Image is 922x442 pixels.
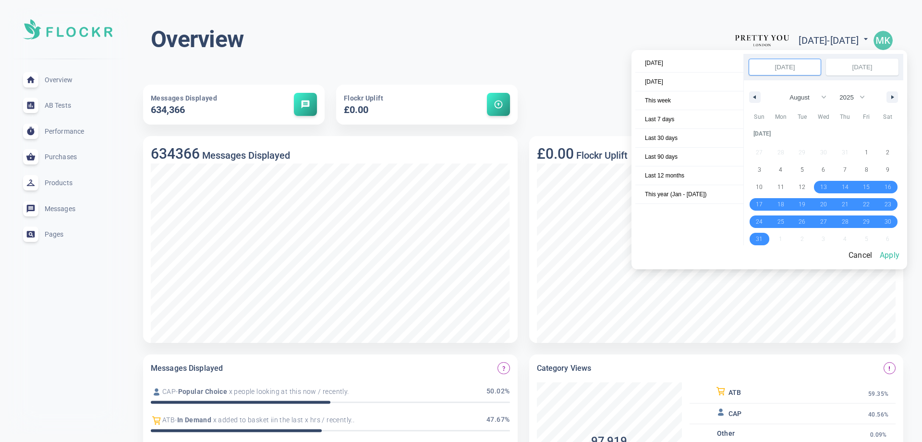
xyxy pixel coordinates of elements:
[856,213,877,230] button: 29
[635,129,743,148] button: Last 30 days
[777,178,784,196] span: 11
[770,161,792,178] button: 4
[813,213,835,230] button: 27
[885,213,891,230] span: 30
[865,144,868,161] span: 1
[877,161,898,178] button: 9
[865,161,868,178] span: 8
[813,109,835,125] span: Wed
[756,107,763,125] span: 27
[749,213,770,230] button: 24
[877,213,898,230] button: 30
[822,161,825,178] span: 6
[842,196,849,213] span: 21
[770,196,792,213] button: 18
[799,213,805,230] span: 26
[749,196,770,213] button: 17
[843,161,847,178] span: 7
[801,161,804,178] span: 5
[749,161,770,178] button: 3
[886,161,889,178] span: 9
[635,185,743,204] button: This year (Jan - [DATE])
[834,107,856,125] button: 31
[813,107,835,125] button: 30
[863,213,870,230] span: 29
[777,196,784,213] span: 18
[885,196,891,213] span: 23
[791,109,813,125] span: Tue
[856,161,877,178] button: 8
[635,54,743,72] span: [DATE]
[791,213,813,230] button: 26
[756,230,763,248] span: 31
[877,109,898,125] span: Sat
[834,178,856,196] button: 14
[856,144,877,161] button: 1
[877,196,898,213] button: 23
[845,245,876,265] button: Cancel
[820,213,827,230] span: 27
[813,178,835,196] button: 13
[799,196,805,213] span: 19
[756,196,763,213] span: 17
[813,161,835,178] button: 6
[885,178,891,196] span: 16
[791,161,813,178] button: 5
[749,178,770,196] button: 10
[758,161,761,178] span: 3
[749,125,898,143] div: [DATE]
[820,178,827,196] span: 13
[756,178,763,196] span: 10
[791,196,813,213] button: 19
[749,59,821,75] input: Early
[886,144,889,161] span: 2
[834,109,856,125] span: Thu
[635,91,743,110] button: This week
[635,110,743,128] span: Last 7 days
[842,107,849,125] span: 31
[770,213,792,230] button: 25
[799,107,805,125] span: 29
[856,178,877,196] button: 15
[826,59,898,75] input: Continuous
[756,213,763,230] span: 24
[877,178,898,196] button: 16
[856,196,877,213] button: 22
[856,109,877,125] span: Fri
[635,148,743,166] button: Last 90 days
[791,178,813,196] button: 12
[863,196,870,213] span: 22
[635,73,743,91] button: [DATE]
[635,166,743,185] span: Last 12 months
[777,107,784,125] span: 28
[635,110,743,129] button: Last 7 days
[876,245,903,265] button: Apply
[820,196,827,213] span: 20
[770,107,792,125] button: 28
[834,213,856,230] button: 28
[799,178,805,196] span: 12
[635,185,743,203] span: This year (Jan - [DATE])
[863,178,870,196] span: 15
[770,109,792,125] span: Mon
[791,107,813,125] button: 29
[635,54,743,73] button: [DATE]
[820,107,827,125] span: 30
[834,196,856,213] button: 21
[834,161,856,178] button: 7
[749,107,770,125] button: 27
[877,144,898,161] button: 2
[777,213,784,230] span: 25
[635,166,743,185] button: Last 12 months
[749,109,770,125] span: Sun
[813,196,835,213] button: 20
[770,178,792,196] button: 11
[842,178,849,196] span: 14
[779,161,782,178] span: 4
[749,230,770,248] button: 31
[842,213,849,230] span: 28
